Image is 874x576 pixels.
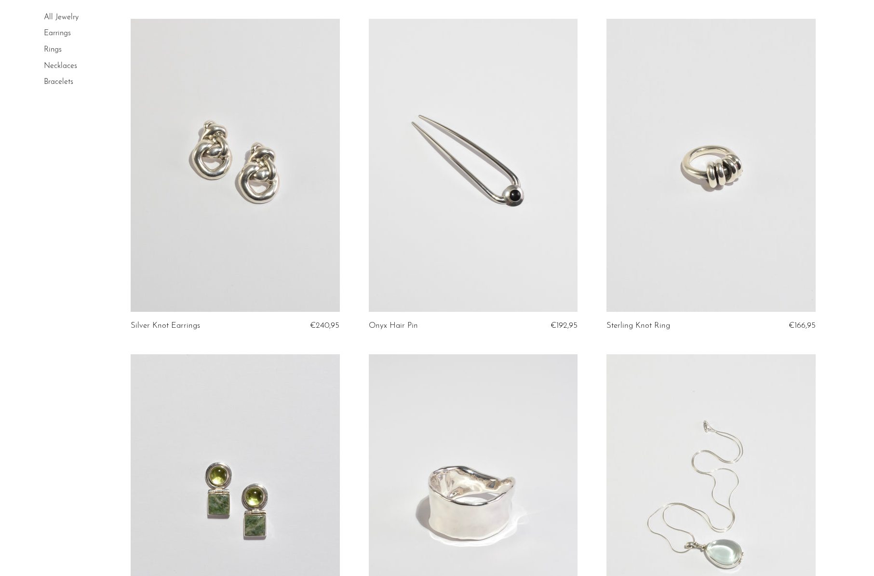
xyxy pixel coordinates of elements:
span: €192,95 [551,321,578,330]
a: Rings [44,46,62,54]
span: €166,95 [789,321,816,330]
a: Bracelets [44,78,73,86]
a: Sterling Knot Ring [606,321,670,330]
a: Earrings [44,30,71,38]
a: All Jewelry [44,13,79,21]
a: Silver Knot Earrings [131,321,200,330]
span: €240,95 [310,321,339,330]
a: Necklaces [44,62,77,70]
a: Onyx Hair Pin [369,321,418,330]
